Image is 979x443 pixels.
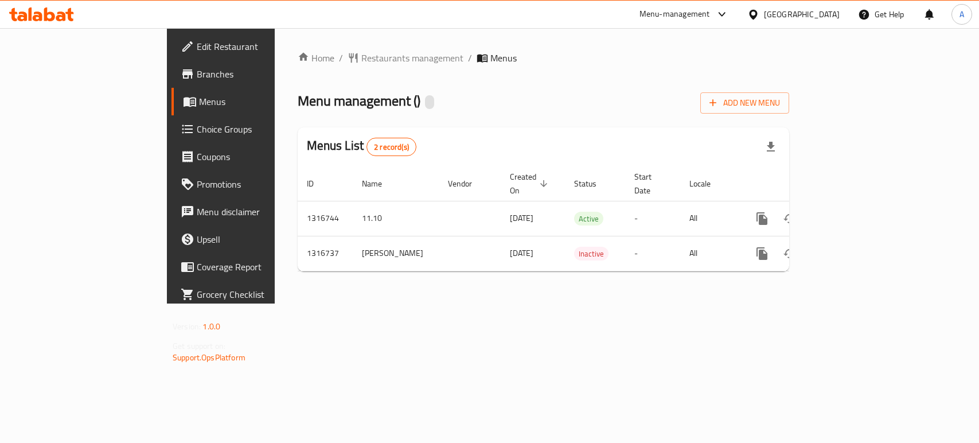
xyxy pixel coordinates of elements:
[680,236,739,271] td: All
[173,339,225,353] span: Get support on:
[197,260,321,274] span: Coverage Report
[680,201,739,236] td: All
[510,246,533,261] span: [DATE]
[197,122,321,136] span: Choice Groups
[171,170,330,198] a: Promotions
[776,205,804,232] button: Change Status
[468,51,472,65] li: /
[625,201,680,236] td: -
[490,51,517,65] span: Menus
[171,198,330,226] a: Menu disclaimer
[197,67,321,81] span: Branches
[764,8,840,21] div: [GEOGRAPHIC_DATA]
[197,40,321,53] span: Edit Restaurant
[510,170,551,197] span: Created On
[307,137,416,156] h2: Menus List
[776,240,804,267] button: Change Status
[739,166,868,201] th: Actions
[307,177,329,191] span: ID
[173,319,201,334] span: Version:
[298,166,868,271] table: enhanced table
[361,51,463,65] span: Restaurants management
[202,319,220,334] span: 1.0.0
[634,170,666,197] span: Start Date
[367,142,416,153] span: 2 record(s)
[298,51,789,65] nav: breadcrumb
[171,115,330,143] a: Choice Groups
[199,95,321,108] span: Menus
[171,226,330,253] a: Upsell
[510,211,533,226] span: [DATE]
[197,150,321,164] span: Coupons
[348,51,463,65] a: Restaurants management
[339,51,343,65] li: /
[574,247,609,261] span: Inactive
[574,212,603,226] span: Active
[197,177,321,191] span: Promotions
[625,236,680,271] td: -
[197,205,321,219] span: Menu disclaimer
[171,88,330,115] a: Menus
[173,350,245,365] a: Support.OpsPlatform
[709,96,780,110] span: Add New Menu
[362,177,397,191] span: Name
[574,177,611,191] span: Status
[639,7,710,21] div: Menu-management
[171,60,330,88] a: Branches
[748,205,776,232] button: more
[353,236,439,271] td: [PERSON_NAME]
[171,33,330,60] a: Edit Restaurant
[757,133,785,161] div: Export file
[171,143,330,170] a: Coupons
[960,8,964,21] span: A
[171,281,330,308] a: Grocery Checklist
[298,88,420,114] span: Menu management ( )
[366,138,416,156] div: Total records count
[700,92,789,114] button: Add New Menu
[689,177,726,191] span: Locale
[197,287,321,301] span: Grocery Checklist
[448,177,487,191] span: Vendor
[171,253,330,281] a: Coverage Report
[748,240,776,267] button: more
[353,201,439,236] td: 11.10
[197,232,321,246] span: Upsell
